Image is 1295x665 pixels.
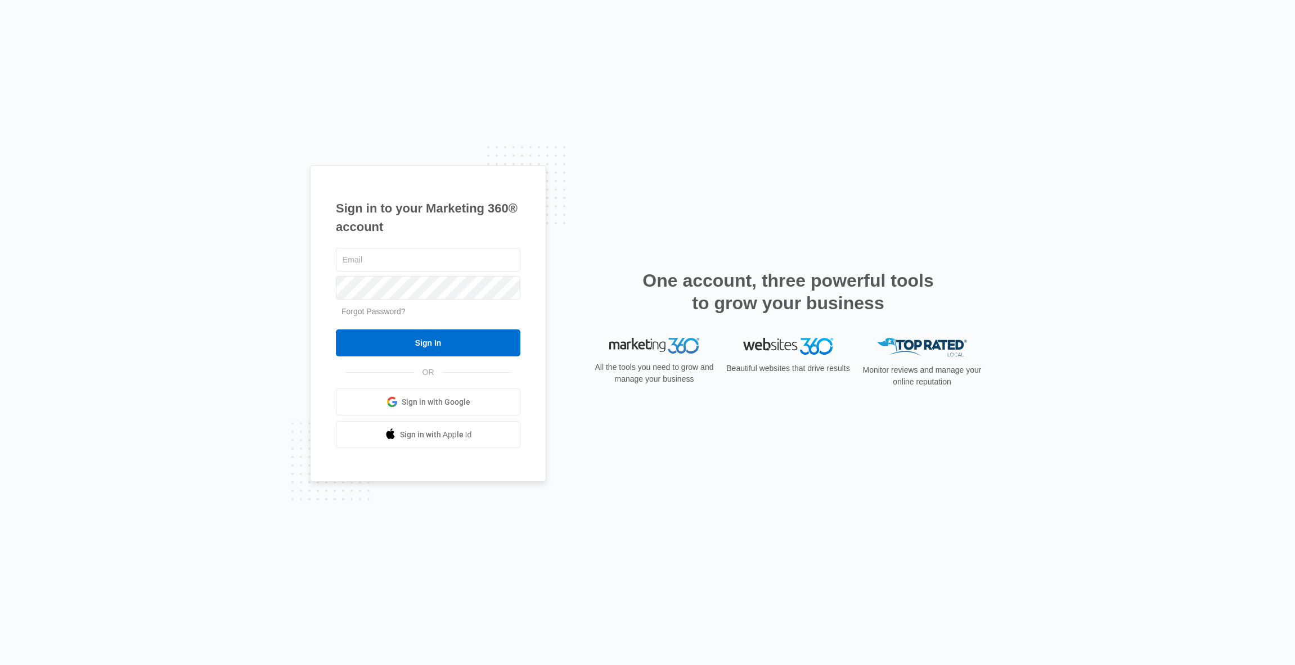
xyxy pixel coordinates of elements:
[336,329,520,356] input: Sign In
[859,364,985,388] p: Monitor reviews and manage your online reputation
[336,388,520,415] a: Sign in with Google
[336,421,520,448] a: Sign in with Apple Id
[336,248,520,272] input: Email
[400,429,472,441] span: Sign in with Apple Id
[341,307,406,316] a: Forgot Password?
[877,338,967,356] img: Top Rated Local
[591,361,717,385] p: All the tools you need to grow and manage your business
[639,269,937,314] h2: One account, three powerful tools to grow your business
[336,199,520,236] h1: Sign in to your Marketing 360® account
[415,367,442,378] span: OR
[743,338,833,354] img: Websites 360
[609,338,699,354] img: Marketing 360
[402,396,470,408] span: Sign in with Google
[725,363,851,374] p: Beautiful websites that drive results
